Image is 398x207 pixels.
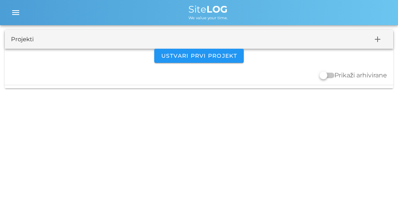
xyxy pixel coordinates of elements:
[206,4,228,15] b: LOG
[188,15,228,20] span: We value your time.
[334,71,387,79] label: Prikaži arhivirane
[154,49,243,63] button: Ustvari prvi projekt
[11,35,34,44] div: Projekti
[373,35,382,44] i: add
[188,4,228,15] span: Site
[11,8,20,17] i: menu
[161,52,237,59] span: Ustvari prvi projekt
